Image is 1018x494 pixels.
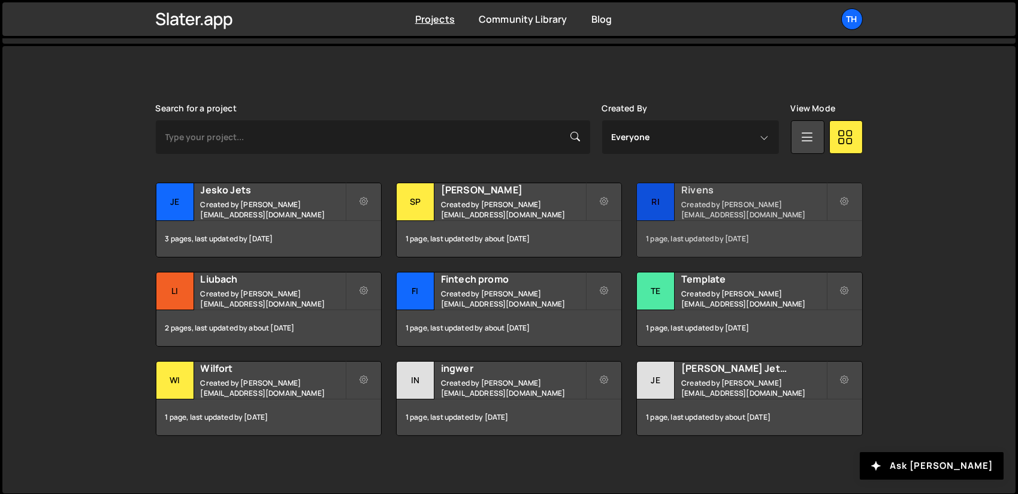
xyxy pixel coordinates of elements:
div: in [397,362,434,399]
input: Type your project... [156,120,590,154]
div: 1 page, last updated by [DATE] [397,399,621,435]
a: Blog [591,13,612,26]
div: Fi [397,272,434,310]
button: Ask [PERSON_NAME] [860,452,1004,480]
a: Sp [PERSON_NAME] Created by [PERSON_NAME][EMAIL_ADDRESS][DOMAIN_NAME] 1 page, last updated by abo... [396,183,622,257]
a: Fi Fintech promo Created by [PERSON_NAME][EMAIL_ADDRESS][DOMAIN_NAME] 1 page, last updated by abo... [396,272,622,347]
h2: Template [681,272,826,286]
div: 3 pages, last updated by [DATE] [156,221,381,257]
h2: Liubach [201,272,345,286]
a: Wi Wilfort Created by [PERSON_NAME][EMAIL_ADDRESS][DOMAIN_NAME] 1 page, last updated by [DATE] [156,361,382,436]
div: 1 page, last updated by [DATE] [637,310,862,346]
a: Te Template Created by [PERSON_NAME][EMAIL_ADDRESS][DOMAIN_NAME] 1 page, last updated by [DATE] [636,272,862,347]
a: Je Jesko Jets Created by [PERSON_NAME][EMAIL_ADDRESS][DOMAIN_NAME] 3 pages, last updated by [DATE] [156,183,382,257]
h2: [PERSON_NAME] [441,183,585,196]
small: Created by [PERSON_NAME][EMAIL_ADDRESS][DOMAIN_NAME] [201,378,345,398]
h2: Jesko Jets [201,183,345,196]
small: Created by [PERSON_NAME][EMAIL_ADDRESS][DOMAIN_NAME] [681,199,826,220]
div: 1 page, last updated by [DATE] [637,221,862,257]
div: Te [637,272,675,310]
small: Created by [PERSON_NAME][EMAIL_ADDRESS][DOMAIN_NAME] [441,199,585,220]
a: Th [841,8,863,30]
small: Created by [PERSON_NAME][EMAIL_ADDRESS][DOMAIN_NAME] [441,289,585,309]
div: Je [637,362,675,399]
a: Projects [415,13,455,26]
div: Wi [156,362,194,399]
a: Li Liubach Created by [PERSON_NAME][EMAIL_ADDRESS][DOMAIN_NAME] 2 pages, last updated by about [D... [156,272,382,347]
h2: Wilfort [201,362,345,375]
div: 1 page, last updated by about [DATE] [397,221,621,257]
div: 1 page, last updated by about [DATE] [637,399,862,435]
h2: [PERSON_NAME] Jets — Coming soon [681,362,826,375]
h2: ingwer [441,362,585,375]
h2: Rivens [681,183,826,196]
div: Je [156,183,194,221]
small: Created by [PERSON_NAME][EMAIL_ADDRESS][DOMAIN_NAME] [441,378,585,398]
a: Ri Rivens Created by [PERSON_NAME][EMAIL_ADDRESS][DOMAIN_NAME] 1 page, last updated by [DATE] [636,183,862,257]
div: Li [156,272,194,310]
label: Created By [602,104,648,113]
small: Created by [PERSON_NAME][EMAIL_ADDRESS][DOMAIN_NAME] [201,289,345,309]
label: Search for a project [156,104,237,113]
a: in ingwer Created by [PERSON_NAME][EMAIL_ADDRESS][DOMAIN_NAME] 1 page, last updated by [DATE] [396,361,622,436]
label: View Mode [791,104,835,113]
div: Sp [397,183,434,221]
h2: Fintech promo [441,272,585,286]
a: Je [PERSON_NAME] Jets — Coming soon Created by [PERSON_NAME][EMAIL_ADDRESS][DOMAIN_NAME] 1 page, ... [636,361,862,436]
small: Created by [PERSON_NAME][EMAIL_ADDRESS][DOMAIN_NAME] [681,289,826,309]
div: 2 pages, last updated by about [DATE] [156,310,381,346]
div: 1 page, last updated by about [DATE] [397,310,621,346]
div: Ri [637,183,675,221]
a: Community Library [479,13,567,26]
div: 1 page, last updated by [DATE] [156,399,381,435]
small: Created by [PERSON_NAME][EMAIL_ADDRESS][DOMAIN_NAME] [681,378,826,398]
small: Created by [PERSON_NAME][EMAIL_ADDRESS][DOMAIN_NAME] [201,199,345,220]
